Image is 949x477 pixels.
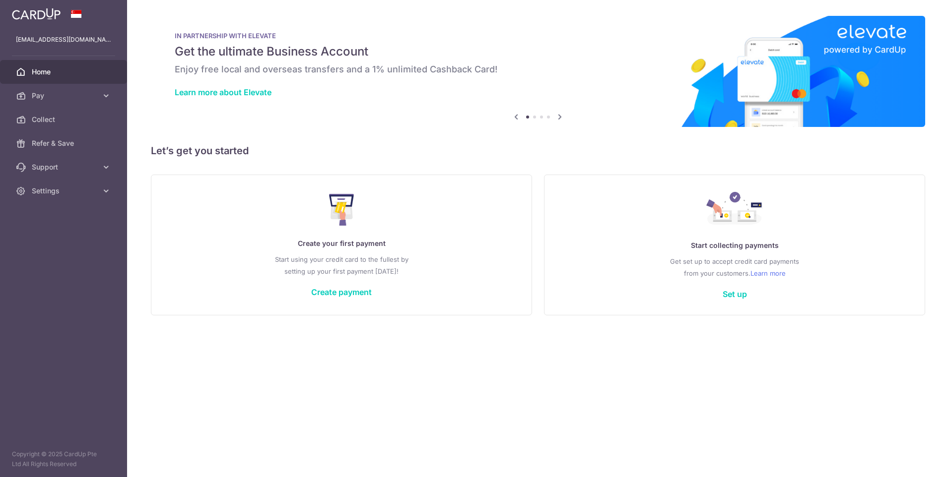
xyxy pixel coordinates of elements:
[175,63,901,75] h6: Enjoy free local and overseas transfers and a 1% unlimited Cashback Card!
[564,255,905,279] p: Get set up to accept credit card payments from your customers.
[750,267,786,279] a: Learn more
[564,239,905,251] p: Start collecting payments
[175,32,901,40] p: IN PARTNERSHIP WITH ELEVATE
[32,162,97,172] span: Support
[311,287,372,297] a: Create payment
[32,186,97,196] span: Settings
[706,192,763,228] img: Collect Payment
[151,16,925,127] img: Renovation banner
[32,138,97,148] span: Refer & Save
[32,115,97,124] span: Collect
[12,8,61,20] img: CardUp
[32,91,97,101] span: Pay
[151,143,925,159] h5: Let’s get you started
[723,289,747,299] a: Set up
[32,67,97,77] span: Home
[175,87,271,97] a: Learn more about Elevate
[16,35,111,45] p: [EMAIL_ADDRESS][DOMAIN_NAME]
[329,194,354,226] img: Make Payment
[171,253,512,277] p: Start using your credit card to the fullest by setting up your first payment [DATE]!
[175,44,901,60] h5: Get the ultimate Business Account
[171,238,512,249] p: Create your first payment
